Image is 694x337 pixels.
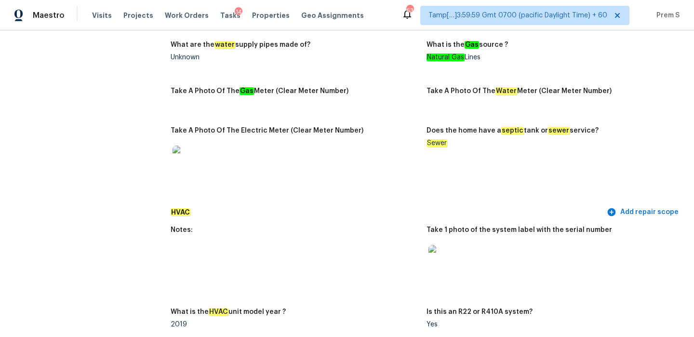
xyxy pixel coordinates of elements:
[609,206,679,218] span: Add repair scope
[301,11,364,20] span: Geo Assignments
[214,41,235,49] em: water
[427,309,533,315] h5: Is this an R22 or R410A system?
[548,127,570,135] em: sewer
[240,87,254,95] em: Gas
[501,127,524,135] em: septic
[92,11,112,20] span: Visits
[123,11,153,20] span: Projects
[209,308,228,316] em: HVAC
[427,88,612,94] h5: Take A Photo Of The Meter (Clear Meter Number)
[427,127,599,134] h5: Does the home have a tank or service?
[171,321,419,328] div: 2019
[171,309,286,315] h5: What is the unit model year ?
[428,11,607,20] span: Tamp[…]3:59:59 Gmt 0700 (pacific Daylight Time) + 60
[653,11,680,20] span: Prem S
[427,139,447,147] em: Sewer
[427,54,465,61] em: Natural Gas
[495,87,517,95] em: Water
[427,54,675,61] div: Lines
[427,41,508,48] h5: What is the source ?
[171,88,348,94] h5: Take A Photo Of The Meter (Clear Meter Number)
[427,227,612,233] h5: Take 1 photo of the system label with the serial number
[465,41,479,49] em: Gas
[33,11,65,20] span: Maestro
[171,54,419,61] div: Unknown
[605,203,682,221] button: Add repair scope
[220,12,240,19] span: Tasks
[171,227,193,233] h5: Notes:
[252,11,290,20] span: Properties
[165,11,209,20] span: Work Orders
[235,7,242,17] div: 14
[427,321,675,328] div: Yes
[171,41,310,48] h5: What are the supply pipes made of?
[171,208,190,216] em: HVAC
[171,127,363,134] h5: Take A Photo Of The Electric Meter (Clear Meter Number)
[406,6,413,15] div: 633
